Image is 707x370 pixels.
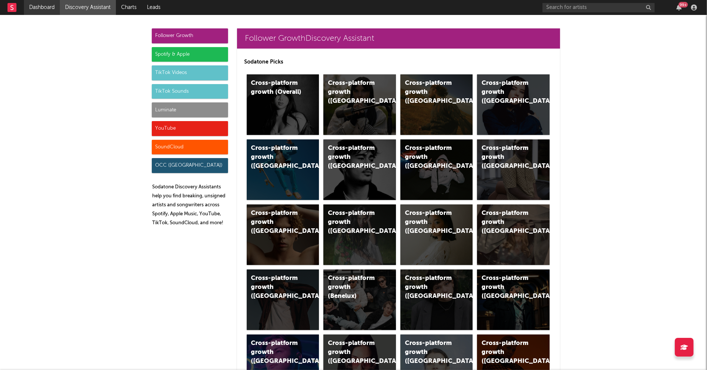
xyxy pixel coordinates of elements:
div: Cross-platform growth ([GEOGRAPHIC_DATA]) [328,79,379,106]
a: Follower GrowthDiscovery Assistant [237,28,560,49]
div: SoundCloud [152,140,228,155]
div: Cross-platform growth ([GEOGRAPHIC_DATA]) [251,209,302,236]
div: Cross-platform growth ([GEOGRAPHIC_DATA]) [405,209,456,236]
div: Cross-platform growth ([GEOGRAPHIC_DATA]) [251,274,302,301]
div: Cross-platform growth ([GEOGRAPHIC_DATA]) [405,339,456,366]
div: Cross-platform growth (Benelux) [328,274,379,301]
a: Cross-platform growth ([GEOGRAPHIC_DATA]) [477,74,550,135]
div: Spotify & Apple [152,47,228,62]
input: Search for artists [542,3,655,12]
div: YouTube [152,121,228,136]
a: Cross-platform growth (Overall) [247,74,319,135]
a: Cross-platform growth ([GEOGRAPHIC_DATA]) [323,74,396,135]
div: TikTok Videos [152,65,228,80]
div: TikTok Sounds [152,84,228,99]
a: Cross-platform growth ([GEOGRAPHIC_DATA]) [323,139,396,200]
div: Cross-platform growth ([GEOGRAPHIC_DATA]) [328,144,379,171]
div: Cross-platform growth ([GEOGRAPHIC_DATA]) [251,339,302,366]
p: Sodatone Picks [245,58,553,67]
div: Follower Growth [152,28,228,43]
a: Cross-platform growth (Benelux) [323,269,396,330]
a: Cross-platform growth ([GEOGRAPHIC_DATA]) [477,204,550,265]
a: Cross-platform growth ([GEOGRAPHIC_DATA]) [323,204,396,265]
div: Cross-platform growth ([GEOGRAPHIC_DATA]) [482,339,532,366]
div: Cross-platform growth ([GEOGRAPHIC_DATA]) [405,274,456,301]
div: Cross-platform growth ([GEOGRAPHIC_DATA]) [482,274,532,301]
div: Cross-platform growth ([GEOGRAPHIC_DATA]) [482,79,532,106]
div: Cross-platform growth (Overall) [251,79,302,97]
a: Cross-platform growth ([GEOGRAPHIC_DATA]) [400,269,473,330]
div: Cross-platform growth ([GEOGRAPHIC_DATA]) [482,209,532,236]
a: Cross-platform growth ([GEOGRAPHIC_DATA]) [247,204,319,265]
a: Cross-platform growth ([GEOGRAPHIC_DATA]/GSA) [400,139,473,200]
div: OCC ([GEOGRAPHIC_DATA]) [152,158,228,173]
a: Cross-platform growth ([GEOGRAPHIC_DATA]) [400,204,473,265]
p: Sodatone Discovery Assistants help you find breaking, unsigned artists and songwriters across Spo... [153,183,228,228]
a: Cross-platform growth ([GEOGRAPHIC_DATA]) [247,269,319,330]
div: Cross-platform growth ([GEOGRAPHIC_DATA]) [328,339,379,366]
a: Cross-platform growth ([GEOGRAPHIC_DATA]) [477,269,550,330]
a: Cross-platform growth ([GEOGRAPHIC_DATA]) [400,74,473,135]
a: Cross-platform growth ([GEOGRAPHIC_DATA]) [477,139,550,200]
div: Luminate [152,102,228,117]
div: Cross-platform growth ([GEOGRAPHIC_DATA]) [405,79,456,106]
button: 99+ [676,4,682,10]
div: Cross-platform growth ([GEOGRAPHIC_DATA]) [482,144,532,171]
div: Cross-platform growth ([GEOGRAPHIC_DATA]) [251,144,302,171]
div: Cross-platform growth ([GEOGRAPHIC_DATA]/GSA) [405,144,456,171]
div: 99 + [679,2,688,7]
a: Cross-platform growth ([GEOGRAPHIC_DATA]) [247,139,319,200]
div: Cross-platform growth ([GEOGRAPHIC_DATA]) [328,209,379,236]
